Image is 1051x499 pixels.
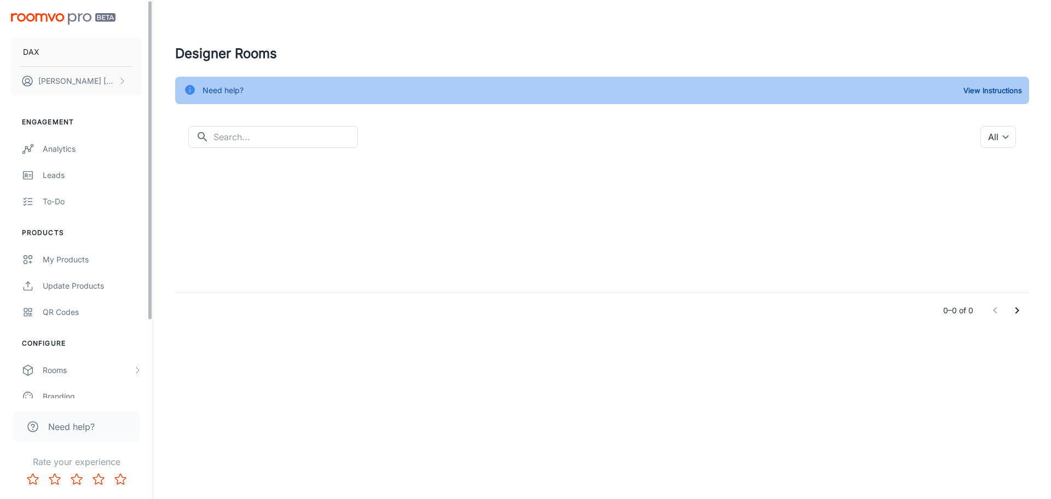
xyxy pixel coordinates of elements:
[175,44,1029,64] h4: Designer Rooms
[43,254,142,266] div: My Products
[38,75,116,87] p: [PERSON_NAME] [PERSON_NAME]
[11,13,116,25] img: Roomvo PRO Beta
[1006,300,1028,322] button: Go to next page
[11,67,142,95] button: [PERSON_NAME] [PERSON_NAME]
[43,143,142,155] div: Analytics
[961,82,1025,99] button: View Instructions
[43,364,133,376] div: Rooms
[23,46,39,58] p: DAX
[43,306,142,318] div: QR Codes
[43,196,142,208] div: To-do
[980,126,1016,148] div: All
[203,80,244,101] div: Need help?
[11,38,142,66] button: DAX
[213,126,358,148] input: Search...
[943,305,973,317] p: 0–0 of 0
[43,169,142,181] div: Leads
[43,280,142,292] div: Update Products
